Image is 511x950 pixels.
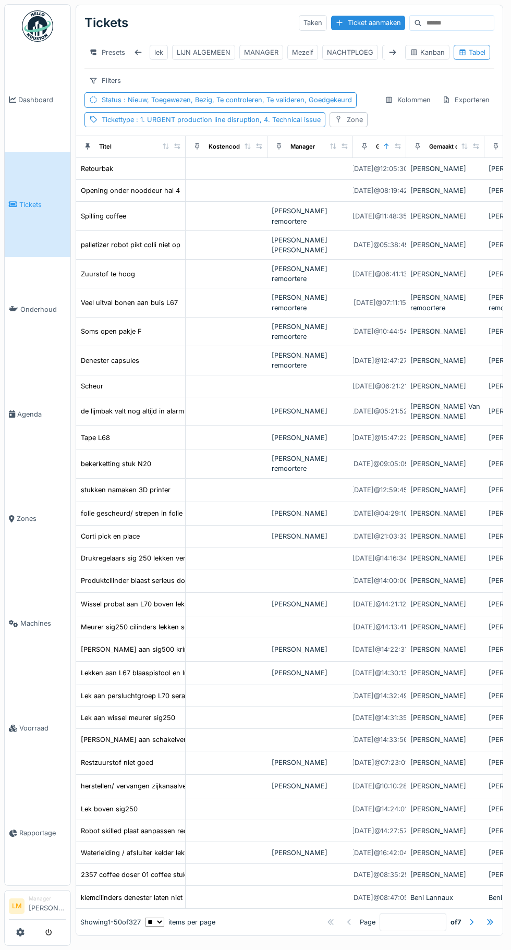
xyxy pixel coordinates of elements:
[290,142,315,151] div: Manager
[272,206,349,226] div: [PERSON_NAME] remoortere
[81,781,208,791] div: herstellen/ vervangen zijkanaalventilator
[9,898,25,914] li: LM
[272,781,349,791] div: [PERSON_NAME]
[19,828,66,838] span: Rapportage
[410,401,480,421] div: [PERSON_NAME] Van [PERSON_NAME]
[272,406,349,416] div: [PERSON_NAME]
[410,668,480,678] div: [PERSON_NAME]
[19,723,66,733] span: Voorraad
[84,73,126,88] div: Filters
[292,47,313,57] div: Mezelf
[410,433,480,443] div: [PERSON_NAME]
[272,350,349,370] div: [PERSON_NAME] remoortere
[145,917,215,927] div: items per page
[353,599,406,609] div: [DATE] @ 14:21:12
[272,599,349,609] div: [PERSON_NAME]
[84,45,130,60] div: Presets
[272,235,349,255] div: [PERSON_NAME] [PERSON_NAME]
[352,433,408,443] div: [DATE] @ 15:47:23
[272,644,349,654] div: [PERSON_NAME]
[376,142,409,151] div: Gemaakt op
[154,47,163,57] div: lek
[5,676,70,781] a: Voorraad
[5,47,70,152] a: Dashboard
[410,293,480,312] div: [PERSON_NAME] remoortere
[272,264,349,284] div: [PERSON_NAME] remoortere
[81,713,175,723] div: Lek aan wissel meurer sig250
[272,531,349,541] div: [PERSON_NAME]
[81,211,126,221] div: Spilling coffee
[5,362,70,467] a: Agenda
[352,758,408,768] div: [DATE] @ 07:23:01
[9,895,66,920] a: LM Manager[PERSON_NAME]
[410,735,480,745] div: [PERSON_NAME]
[5,152,70,257] a: Tickets
[272,293,349,312] div: [PERSON_NAME] remoortere
[458,47,485,57] div: Tabel
[410,269,480,279] div: [PERSON_NAME]
[272,433,349,443] div: [PERSON_NAME]
[81,622,239,632] div: Meurer sig250 cilinders lekken serieus vervangen
[352,713,407,723] div: [DATE] @ 14:31:35
[272,508,349,518] div: [PERSON_NAME]
[81,186,180,196] div: Opening onder nooddeur hal 4
[99,142,112,151] div: Titel
[410,508,480,518] div: [PERSON_NAME]
[81,758,153,768] div: Restzuurstof niet goed
[410,326,480,336] div: [PERSON_NAME]
[19,200,66,210] span: Tickets
[410,459,480,469] div: [PERSON_NAME]
[299,15,327,30] div: Taken
[81,406,190,416] div: de lijmbak valt nog altijd in alarm F
[81,381,103,391] div: Scheur
[81,576,302,586] div: Produktcilinder blaast serieus door aan stang? silobatterij 414 straat 3
[81,870,234,880] div: 2357 coffee doser 01 coffee stuked befor doser
[102,95,352,105] div: Status
[347,115,363,125] div: Zone
[380,92,435,107] div: Kolommen
[81,531,140,541] div: Corti pick en place
[81,599,187,609] div: Wissel probat aan L70 boven lekt
[410,576,480,586] div: [PERSON_NAME]
[29,895,66,917] li: [PERSON_NAME]
[410,531,480,541] div: [PERSON_NAME]
[244,47,278,57] div: MANAGER
[272,758,349,768] div: [PERSON_NAME]
[81,298,178,308] div: Veel uitval bonen aan buis L67
[84,9,128,36] div: Tickets
[451,917,461,927] strong: of 7
[410,211,480,221] div: [PERSON_NAME]
[272,322,349,342] div: [PERSON_NAME] remoortere
[121,96,352,104] span: : Nieuw, Toegewezen, Bezig, Te controleren, Te valideren, Goedgekeurd
[20,305,66,314] span: Onderhoud
[81,893,194,903] div: klemcilinders denester laten niet los
[102,115,321,125] div: Tickettype
[352,668,407,678] div: [DATE] @ 14:30:13
[22,10,53,42] img: Badge_color-CXgf-gQk.svg
[351,326,408,336] div: [DATE] @ 10:44:54
[352,269,407,279] div: [DATE] @ 06:41:13
[351,870,409,880] div: [DATE] @ 08:35:25
[81,644,239,654] div: [PERSON_NAME] aan sig500 krimpoven novapac
[29,895,66,903] div: Manager
[410,622,480,632] div: [PERSON_NAME]
[360,917,375,927] div: Page
[5,257,70,362] a: Onderhoud
[410,240,480,250] div: [PERSON_NAME]
[410,804,480,814] div: [PERSON_NAME]
[410,47,445,57] div: Kanban
[81,735,241,745] div: [PERSON_NAME] aan schakelventiel folieklem L53
[410,713,480,723] div: [PERSON_NAME]
[20,618,66,628] span: Machines
[5,467,70,571] a: Zones
[81,269,135,279] div: Zuurstof te hoog
[81,691,191,701] div: Lek aan persluchtgroep L70 seram
[410,381,480,391] div: [PERSON_NAME]
[410,781,480,791] div: [PERSON_NAME]
[352,826,407,836] div: [DATE] @ 14:27:57
[351,459,409,469] div: [DATE] @ 09:05:09
[353,622,406,632] div: [DATE] @ 14:13:41
[81,356,139,366] div: Denester capsules
[410,599,480,609] div: [PERSON_NAME]
[81,164,113,174] div: Retourbak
